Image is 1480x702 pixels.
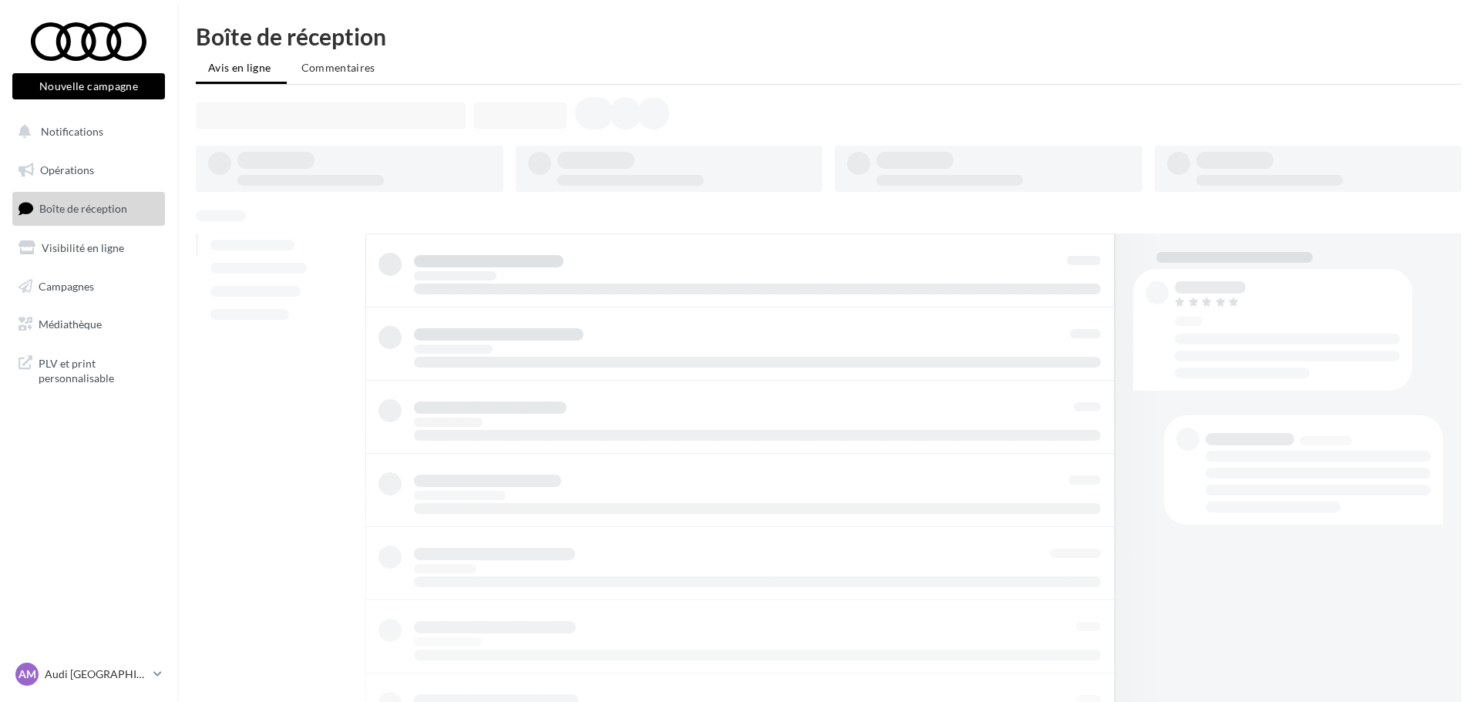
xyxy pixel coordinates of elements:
[9,308,168,341] a: Médiathèque
[9,192,168,225] a: Boîte de réception
[39,317,102,331] span: Médiathèque
[41,125,103,138] span: Notifications
[196,25,1461,48] div: Boîte de réception
[9,347,168,392] a: PLV et print personnalisable
[42,241,124,254] span: Visibilité en ligne
[12,73,165,99] button: Nouvelle campagne
[39,202,127,215] span: Boîte de réception
[9,116,162,148] button: Notifications
[301,61,375,74] span: Commentaires
[9,154,168,186] a: Opérations
[45,667,147,682] p: Audi [GEOGRAPHIC_DATA]
[12,660,165,689] a: AM Audi [GEOGRAPHIC_DATA]
[40,163,94,176] span: Opérations
[39,353,159,386] span: PLV et print personnalisable
[39,279,94,292] span: Campagnes
[9,232,168,264] a: Visibilité en ligne
[9,270,168,303] a: Campagnes
[18,667,36,682] span: AM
